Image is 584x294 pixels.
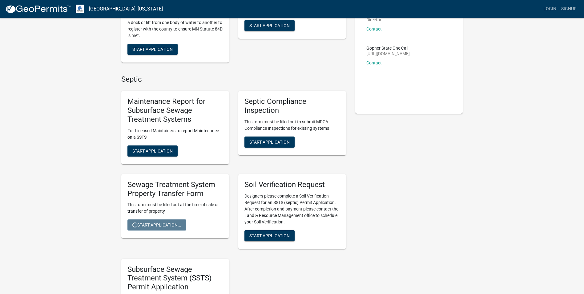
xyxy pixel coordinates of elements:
[366,27,382,31] a: Contact
[127,180,223,198] h5: Sewage Treatment System Property Transfer Form
[132,47,173,51] span: Start Application
[244,137,295,148] button: Start Application
[132,148,173,153] span: Start Application
[244,180,340,189] h5: Soil Verification Request
[127,128,223,141] p: For Licensed Maintainers to report Maintenance on a SSTS
[244,20,295,31] button: Start Application
[249,139,290,144] span: Start Application
[76,5,84,13] img: Otter Tail County, Minnesota
[244,119,340,132] p: This form must be filled out to submit MPCA Compliance Inspections for existing systems
[89,4,163,14] a: [GEOGRAPHIC_DATA], [US_STATE]
[244,230,295,241] button: Start Application
[244,193,340,225] p: Designers please complete a Soil Verification Request for an SSTS (septic) Permit Application. Af...
[366,60,382,65] a: Contact
[127,97,223,124] h5: Maintenance Report for Subsurface Sewage Treatment Systems
[127,202,223,214] p: This form must be filled out at the time of sale or transfer of property
[127,44,178,55] button: Start Application
[127,145,178,157] button: Start Application
[366,18,399,22] p: Director
[249,23,290,28] span: Start Application
[541,3,559,15] a: Login
[249,233,290,238] span: Start Application
[559,3,579,15] a: Signup
[121,75,346,84] h4: Septic
[366,46,410,50] p: Gopher State One Call
[366,51,410,56] p: [URL][DOMAIN_NAME]
[244,97,340,115] h5: Septic Compliance Inspection
[127,265,223,292] h5: Subsurface Sewage Treatment System (SSTS) Permit Application
[132,223,181,227] span: Start Application...
[127,219,186,231] button: Start Application...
